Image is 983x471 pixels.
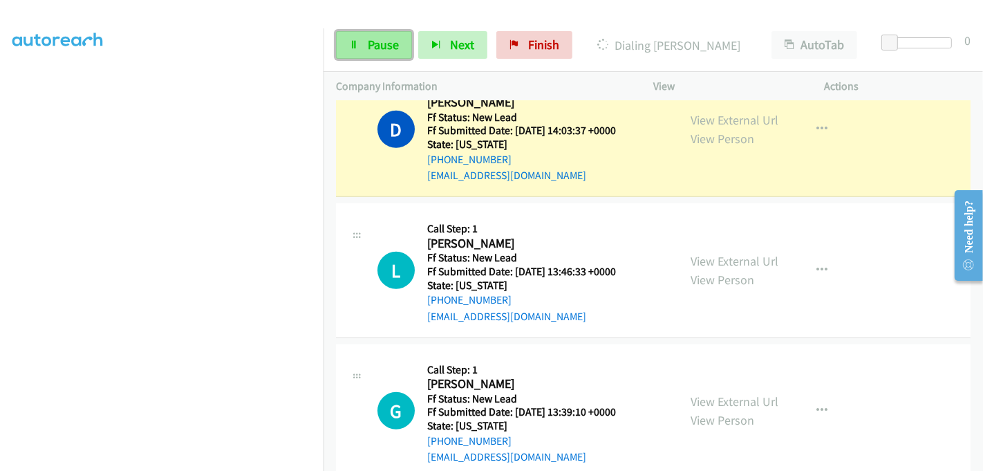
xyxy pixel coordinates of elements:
button: Next [418,31,487,59]
h5: Ff Status: New Lead [427,392,616,406]
span: Finish [528,37,559,53]
span: Pause [368,37,399,53]
h2: [PERSON_NAME] [427,376,616,392]
h5: State: [US_STATE] [427,138,616,151]
div: 0 [964,31,971,50]
a: Pause [336,31,412,59]
span: Next [450,37,474,53]
a: [EMAIL_ADDRESS][DOMAIN_NAME] [427,310,586,323]
iframe: Resource Center [944,181,983,290]
p: Actions [825,78,971,95]
h5: Call Step: 1 [427,363,616,377]
a: View Person [691,272,754,288]
h5: Ff Submitted Date: [DATE] 13:46:33 +0000 [427,265,616,279]
h5: Ff Status: New Lead [427,251,616,265]
h5: Ff Submitted Date: [DATE] 13:39:10 +0000 [427,405,616,419]
p: View [653,78,800,95]
p: Company Information [336,78,628,95]
a: View External Url [691,394,778,409]
a: View External Url [691,253,778,269]
div: The call is yet to be attempted [377,392,415,430]
a: View External Url [691,112,778,128]
div: Delay between calls (in seconds) [888,37,952,48]
a: [PHONE_NUMBER] [427,293,512,306]
button: AutoTab [771,31,857,59]
a: View Person [691,412,754,428]
a: [PHONE_NUMBER] [427,434,512,447]
a: View Person [691,131,754,147]
h5: Ff Submitted Date: [DATE] 14:03:37 +0000 [427,124,616,138]
h2: [PERSON_NAME] [427,95,616,111]
h1: G [377,392,415,430]
a: Finish [496,31,572,59]
p: Dialing [PERSON_NAME] [591,36,747,55]
a: [EMAIL_ADDRESS][DOMAIN_NAME] [427,169,586,182]
h5: Ff Status: New Lead [427,111,616,124]
a: [EMAIL_ADDRESS][DOMAIN_NAME] [427,450,586,463]
h5: Call Step: 1 [427,222,616,236]
a: [PHONE_NUMBER] [427,153,512,166]
div: The call is yet to be attempted [377,252,415,289]
h1: L [377,252,415,289]
h1: D [377,111,415,148]
h5: State: [US_STATE] [427,419,616,433]
h5: State: [US_STATE] [427,279,616,293]
h2: [PERSON_NAME] [427,236,616,252]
